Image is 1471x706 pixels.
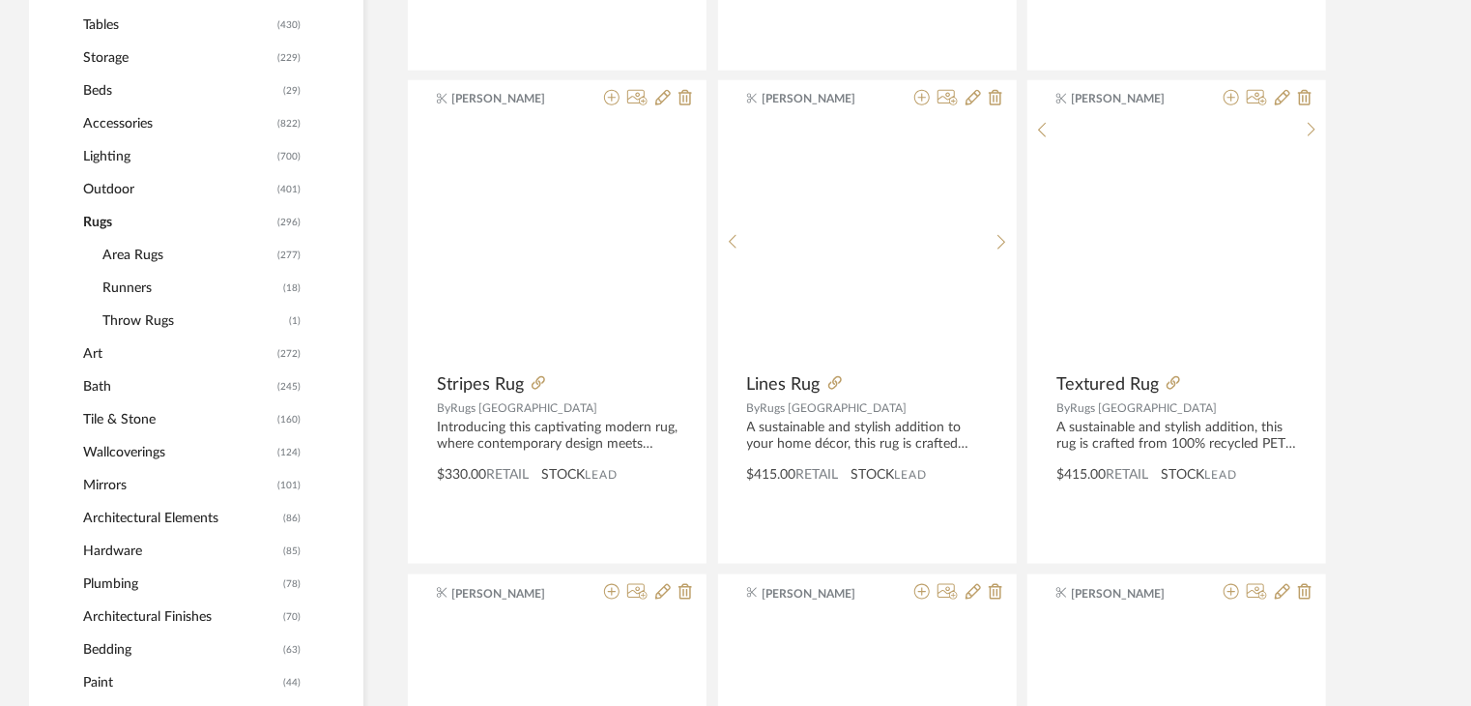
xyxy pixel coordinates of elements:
[277,141,301,172] span: (700)
[83,601,278,633] span: Architectural Finishes
[761,402,908,414] span: Rugs [GEOGRAPHIC_DATA]
[83,107,273,140] span: Accessories
[102,305,284,338] span: Throw Rugs
[1056,402,1070,414] span: By
[289,306,301,337] span: (1)
[83,502,278,535] span: Architectural Elements
[277,404,301,435] span: (160)
[283,602,301,632] span: (70)
[747,402,761,414] span: By
[450,402,597,414] span: Rugs [GEOGRAPHIC_DATA]
[452,585,574,603] span: [PERSON_NAME]
[83,9,273,42] span: Tables
[277,338,301,369] span: (272)
[1070,402,1217,414] span: Rugs [GEOGRAPHIC_DATA]
[486,468,529,482] span: Retail
[283,667,301,698] span: (44)
[585,468,618,482] span: Lead
[102,239,273,272] span: Area Rugs
[277,437,301,468] span: (124)
[277,207,301,238] span: (296)
[277,174,301,205] span: (401)
[437,402,450,414] span: By
[1106,468,1148,482] span: Retail
[83,42,273,74] span: Storage
[83,666,278,699] span: Paint
[283,634,301,665] span: (63)
[1056,468,1106,482] span: $415.00
[83,370,273,403] span: Bath
[277,470,301,501] span: (101)
[437,468,486,482] span: $330.00
[283,536,301,567] span: (85)
[1204,468,1237,482] span: Lead
[762,90,883,107] span: [PERSON_NAME]
[277,10,301,41] span: (430)
[283,273,301,304] span: (18)
[83,436,273,469] span: Wallcoverings
[83,74,278,107] span: Beds
[83,140,273,173] span: Lighting
[83,568,278,601] span: Plumbing
[541,465,585,485] span: STOCK
[83,633,278,666] span: Bedding
[747,468,796,482] span: $415.00
[747,420,988,453] div: A sustainable and stylish addition to your home décor, this rug is crafted from 100% recycled PET...
[1056,420,1297,453] div: A sustainable and stylish addition, this rug is crafted from 100% recycled PET yarn, exemplifying...
[452,90,574,107] span: [PERSON_NAME]
[283,569,301,600] span: (78)
[1072,90,1194,107] span: [PERSON_NAME]
[796,468,839,482] span: Retail
[747,374,821,396] span: Lines Rug
[277,108,301,139] span: (822)
[1056,374,1159,396] span: Textured Rug
[277,371,301,402] span: (245)
[83,173,273,206] span: Outdoor
[1072,585,1194,603] span: [PERSON_NAME]
[762,585,883,603] span: [PERSON_NAME]
[83,469,273,502] span: Mirrors
[83,206,273,239] span: Rugs
[1161,465,1204,485] span: STOCK
[283,503,301,534] span: (86)
[83,403,273,436] span: Tile & Stone
[277,43,301,74] span: (229)
[102,272,278,305] span: Runners
[851,465,895,485] span: STOCK
[283,75,301,106] span: (29)
[437,374,524,396] span: Stripes Rug
[437,420,678,453] div: Introducing this captivating modern rug, where contemporary design meets unparalleled comfort. Wi...
[83,338,273,370] span: Art
[895,468,928,482] span: Lead
[277,240,301,271] span: (277)
[83,535,278,568] span: Hardware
